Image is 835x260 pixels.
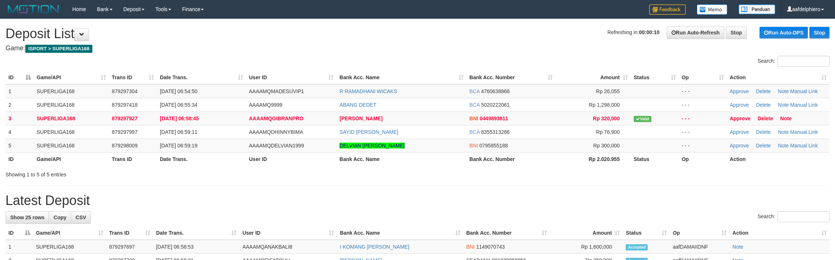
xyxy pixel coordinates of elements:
[476,244,505,250] span: Copy 1149070743 to clipboard
[778,102,789,108] a: Note
[249,143,304,149] span: AAAAMQDELVIAN1999
[249,88,304,94] span: AAAAMQMADESUVIP1
[470,102,480,108] span: BCA
[5,111,34,125] td: 3
[777,56,830,67] input: Search:
[480,116,508,121] span: Copy 0449893811 to clipboard
[730,129,749,135] a: Approve
[10,215,44,220] span: Show 25 rows
[727,152,830,166] th: Action
[34,84,109,98] td: SUPERLIGA168
[112,129,137,135] span: 879297997
[160,129,197,135] span: [DATE] 06:59:11
[160,143,197,149] span: [DATE] 06:59:19
[54,215,66,220] span: Copy
[71,211,91,224] a: CSV
[756,143,770,149] a: Delete
[5,71,34,84] th: ID: activate to sort column descending
[727,71,830,84] th: Action: activate to sort column ascending
[756,129,770,135] a: Delete
[679,152,727,166] th: Op
[337,226,463,240] th: Bank Acc. Name: activate to sort column ascending
[5,193,830,208] h1: Latest Deposit
[25,45,92,53] span: ISPORT > SUPERLIGA168
[112,143,137,149] span: 879298009
[470,129,480,135] span: BCA
[777,211,830,222] input: Search:
[106,226,153,240] th: Trans ID: activate to sort column ascending
[639,29,659,35] strong: 00:00:10
[670,226,729,240] th: Op: activate to sort column ascending
[726,26,747,39] a: Stop
[339,116,382,121] a: [PERSON_NAME]
[756,102,770,108] a: Delete
[679,139,727,152] td: - - -
[697,4,728,15] img: Button%20Memo.svg
[112,102,137,108] span: 879297418
[5,152,34,166] th: ID
[758,116,773,121] a: Delete
[481,88,510,94] span: Copy 4760638868 to clipboard
[112,88,137,94] span: 879297304
[76,215,86,220] span: CSV
[790,102,818,108] a: Manual Link
[756,88,770,94] a: Delete
[109,152,157,166] th: Trans ID
[729,226,830,240] th: Action: activate to sort column ascending
[157,71,246,84] th: Date Trans.: activate to sort column ascending
[160,116,199,121] span: [DATE] 06:58:45
[153,226,240,240] th: Date Trans.: activate to sort column ascending
[5,45,830,52] h4: Game:
[33,226,106,240] th: Game/API: activate to sort column ascending
[730,102,749,108] a: Approve
[479,143,508,149] span: Copy 0795855188 to clipboard
[780,116,792,121] a: Note
[631,71,679,84] th: Status: activate to sort column ascending
[758,56,830,67] label: Search:
[34,152,109,166] th: Game/API
[739,4,775,14] img: panduan.png
[49,211,71,224] a: Copy
[249,129,303,135] span: AAAAMQDHINNYBIMA
[679,125,727,139] td: - - -
[339,129,398,135] a: SAYID [PERSON_NAME]
[239,226,337,240] th: User ID: activate to sort column ascending
[790,129,818,135] a: Manual Link
[109,71,157,84] th: Trans ID: activate to sort column ascending
[5,240,33,254] td: 1
[730,116,751,121] a: Approve
[467,152,556,166] th: Bank Acc. Number
[33,240,106,254] td: SUPERLIGA168
[759,27,808,39] a: Run Auto-DPS
[679,111,727,125] td: - - -
[157,152,246,166] th: Date Trans.
[470,88,480,94] span: BCA
[246,71,336,84] th: User ID: activate to sort column ascending
[466,244,475,250] span: BNI
[667,26,724,39] a: Run Auto-Refresh
[649,4,686,15] img: Feedback.jpg
[589,102,620,108] span: Rp 1,298,000
[5,226,33,240] th: ID: activate to sort column descending
[758,211,830,222] label: Search:
[153,240,240,254] td: [DATE] 06:58:53
[596,129,620,135] span: Rp 76,900
[679,84,727,98] td: - - -
[778,88,789,94] a: Note
[5,4,61,15] img: MOTION_logo.png
[626,244,648,250] span: Accepted
[336,152,466,166] th: Bank Acc. Name
[239,240,337,254] td: AAAAMQANAKBALI8
[607,29,659,35] span: Refreshing in:
[593,143,619,149] span: Rp 300,000
[5,139,34,152] td: 5
[809,27,830,39] a: Stop
[106,240,153,254] td: 879297697
[34,111,109,125] td: SUPERLIGA168
[634,116,651,122] span: Valid transaction
[593,116,620,121] span: Rp 320,000
[5,26,830,41] h1: Deposit List
[5,98,34,111] td: 2
[550,226,623,240] th: Amount: activate to sort column ascending
[470,143,478,149] span: BNI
